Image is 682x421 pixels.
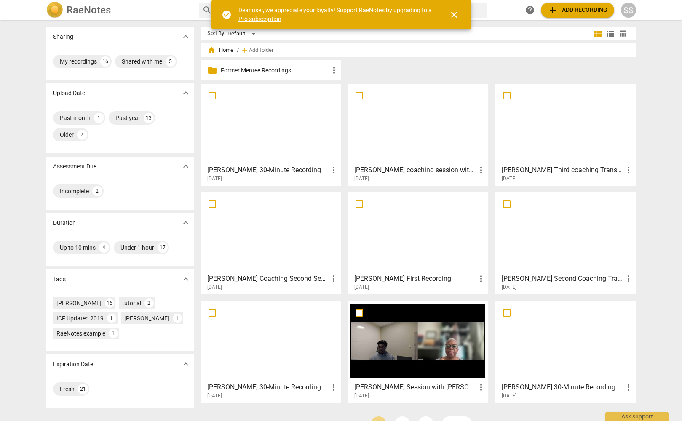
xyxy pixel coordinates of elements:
[350,304,485,399] a: [PERSON_NAME] Session with [PERSON_NAME] 4-8[DATE]
[502,274,623,284] h3: Sarah Pemberton Second Coaching Transcript
[227,27,259,40] div: Default
[502,165,623,175] h3: Sarah P Third coaching Transcript
[179,216,192,229] button: Show more
[498,304,633,399] a: [PERSON_NAME] 30-Minute Recording[DATE]
[179,160,192,173] button: Show more
[623,165,634,175] span: more_vert
[53,89,85,98] p: Upload Date
[46,2,63,19] img: Logo
[591,27,604,40] button: Tile view
[179,358,192,370] button: Show more
[329,382,339,392] span: more_vert
[502,284,516,291] span: [DATE]
[207,175,222,182] span: [DATE]
[329,65,339,75] span: more_vert
[179,273,192,285] button: Show more
[502,175,516,182] span: [DATE]
[619,29,627,37] span: table_chart
[449,10,459,20] span: close
[173,314,182,323] div: 1
[53,162,96,171] p: Assessment Due
[166,56,176,67] div: 5
[207,46,233,54] span: Home
[202,5,212,15] span: search
[207,284,222,291] span: [DATE]
[222,10,232,20] span: check_circle
[548,5,558,15] span: add
[67,4,111,16] h2: RaeNotes
[329,165,339,175] span: more_vert
[105,298,114,308] div: 16
[207,30,224,37] div: Sort By
[444,5,464,25] button: Close
[179,87,192,99] button: Show more
[593,29,603,39] span: view_module
[502,392,516,400] span: [DATE]
[181,359,191,369] span: expand_more
[249,47,273,53] span: Add folder
[207,65,217,75] span: folder
[77,130,87,140] div: 7
[621,3,636,18] button: SS
[53,360,93,369] p: Expiration Date
[203,195,338,290] a: [PERSON_NAME] Coaching Second Session 061925[DATE]
[350,195,485,290] a: [PERSON_NAME] First Recording[DATE]
[109,329,118,338] div: 1
[221,66,329,75] p: Former Mentee Recordings
[78,384,88,394] div: 21
[144,298,154,308] div: 2
[94,113,104,123] div: 1
[179,30,192,43] button: Show more
[122,299,141,307] div: tutorial
[60,187,89,195] div: Incomplete
[354,392,369,400] span: [DATE]
[115,114,140,122] div: Past year
[144,113,154,123] div: 13
[53,275,66,284] p: Tags
[181,161,191,171] span: expand_more
[354,175,369,182] span: [DATE]
[541,3,614,18] button: Upload
[60,57,97,66] div: My recordings
[158,242,168,253] div: 17
[60,131,74,139] div: Older
[498,87,633,182] a: [PERSON_NAME] Third coaching Transcript[DATE]
[181,274,191,284] span: expand_more
[522,3,538,18] a: Help
[60,243,96,252] div: Up to 10 mins
[237,47,239,53] span: /
[56,299,102,307] div: [PERSON_NAME]
[354,284,369,291] span: [DATE]
[604,27,617,40] button: List view
[476,274,486,284] span: more_vert
[203,87,338,182] a: [PERSON_NAME] 30-Minute Recording[DATE]
[207,392,222,400] span: [DATE]
[350,87,485,182] a: [PERSON_NAME] coaching session with RJ[DATE]
[120,243,154,252] div: Under 1 hour
[605,29,615,39] span: view_list
[605,412,669,421] div: Ask support
[53,218,76,227] p: Duration
[207,274,329,284] h3: Dyana Dorton Coaching Second Session 061925
[329,274,339,284] span: more_vert
[92,186,102,196] div: 2
[181,218,191,228] span: expand_more
[476,382,486,392] span: more_vert
[56,314,104,322] div: ICF Updated 2019
[100,56,110,67] div: 16
[207,382,329,392] h3: Sarah Pemberton 30-Minute Recording
[181,32,191,42] span: expand_more
[46,2,192,19] a: LogoRaeNotes
[122,57,162,66] div: Shared with me
[476,165,486,175] span: more_vert
[99,242,109,253] div: 4
[241,46,249,54] span: add
[238,6,434,23] div: Dear user, we appreciate your loyalty! Support RaeNotes by upgrading to a
[354,274,476,284] h3: Laurie Levitan First Recording
[203,304,338,399] a: [PERSON_NAME] 30-Minute Recording[DATE]
[207,165,329,175] h3: Karin Johnson 30-Minute Recording
[354,382,476,392] h3: Janet Session with Kamani 4-8
[60,114,91,122] div: Past month
[124,314,169,322] div: [PERSON_NAME]
[525,5,535,15] span: help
